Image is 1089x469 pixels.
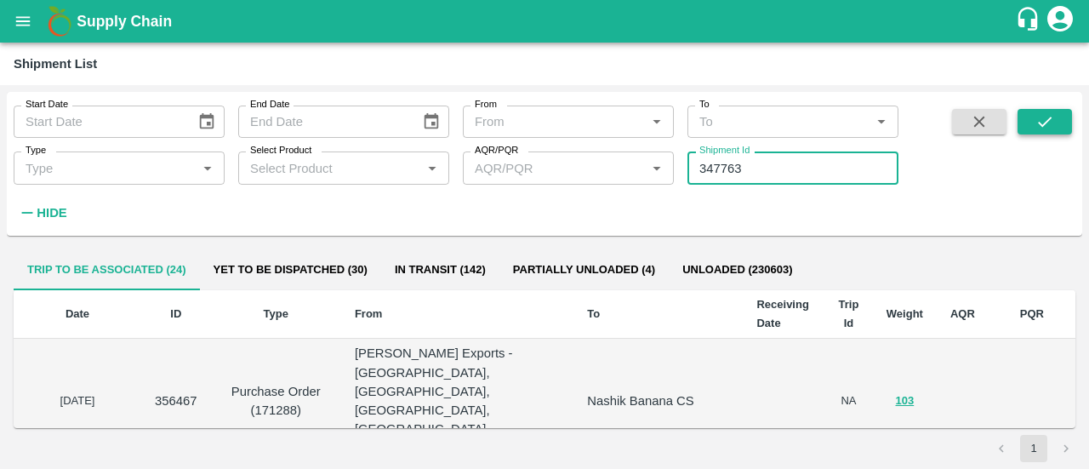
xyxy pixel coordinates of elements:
nav: pagination navigation [985,435,1082,462]
input: Start Date [14,106,184,138]
strong: Hide [37,206,66,220]
b: AQR [950,307,975,320]
label: Start Date [26,98,68,112]
td: NA [824,339,873,464]
button: Open [197,157,219,179]
img: logo [43,4,77,38]
b: Type [264,307,288,320]
label: To [699,98,710,112]
p: 356467 [155,392,197,410]
input: From [468,111,641,133]
button: Hide [14,198,71,227]
button: Open [870,111,892,133]
input: AQR/PQR [468,157,619,179]
input: Select Product [243,157,416,179]
b: Supply Chain [77,13,172,30]
button: Open [646,111,668,133]
p: Purchase Order (171288) [225,382,328,420]
input: To [693,111,865,133]
b: Date [66,307,89,320]
label: From [475,98,497,112]
p: Nashik Banana CS [587,392,729,410]
label: Select Product [250,144,311,157]
td: [DATE] [14,339,141,464]
label: Type [26,144,46,157]
input: End Date [238,106,408,138]
button: Partially Unloaded (4) [499,249,669,290]
label: AQR/PQR [475,144,518,157]
b: Receiving Date [756,298,808,329]
b: Trip Id [838,298,858,329]
button: Open [421,157,443,179]
button: Yet to be dispatched (30) [200,249,381,290]
input: Enter Shipment ID [687,152,898,184]
b: Weight [887,307,923,320]
b: To [587,307,600,320]
p: [PERSON_NAME] Exports - [GEOGRAPHIC_DATA], [GEOGRAPHIC_DATA], [GEOGRAPHIC_DATA], [GEOGRAPHIC_DATA... [355,344,560,458]
label: Shipment Id [699,144,750,157]
button: open drawer [3,2,43,41]
button: Trip to be associated (24) [14,249,200,290]
button: Choose date [191,106,223,138]
button: page 1 [1020,435,1047,462]
button: Choose date [415,106,448,138]
div: Shipment List [14,53,97,75]
b: ID [170,307,181,320]
div: account of current user [1045,3,1075,39]
button: 103 [896,392,915,411]
b: From [355,307,383,320]
button: In transit (142) [381,249,499,290]
button: Open [646,157,668,179]
b: PQR [1020,307,1044,320]
input: Type [19,157,169,179]
a: Supply Chain [77,9,1015,33]
button: Unloaded (230603) [669,249,806,290]
label: End Date [250,98,289,112]
div: customer-support [1015,6,1045,37]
